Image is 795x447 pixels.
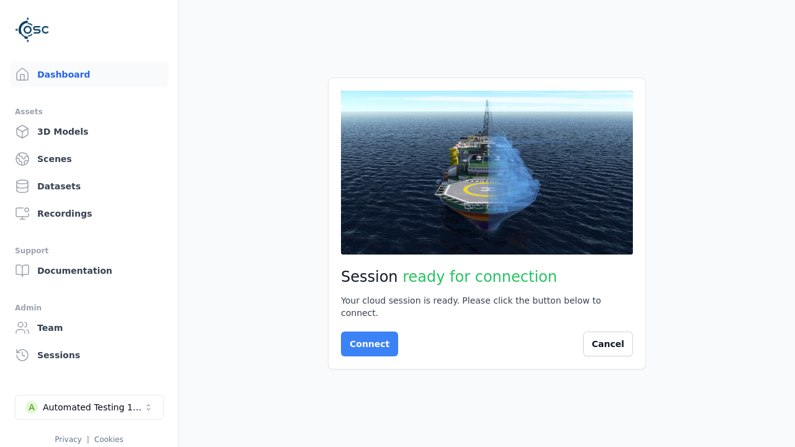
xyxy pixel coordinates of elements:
[10,201,168,226] a: Recordings
[10,174,168,199] a: Datasets
[15,395,164,420] button: Select a workspace
[341,294,633,319] div: Your cloud session is ready. Please click the button below to connect.
[15,12,50,47] img: Logo
[15,243,163,258] div: Support
[10,62,168,87] a: Dashboard
[10,258,168,283] a: Documentation
[402,268,557,286] span: ready for connection
[43,401,143,413] div: Automated Testing 1 - Playwright
[94,435,124,444] a: Cookies
[10,119,168,144] a: 3D Models
[15,300,163,315] div: Admin
[10,315,168,340] a: Team
[55,435,81,444] a: Privacy
[341,267,633,287] h2: Session
[10,147,168,171] a: Scenes
[87,435,89,444] span: |
[10,343,168,368] a: Sessions
[583,332,633,356] button: Cancel
[341,332,398,356] button: Connect
[25,401,38,413] div: A
[15,104,163,119] div: Assets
